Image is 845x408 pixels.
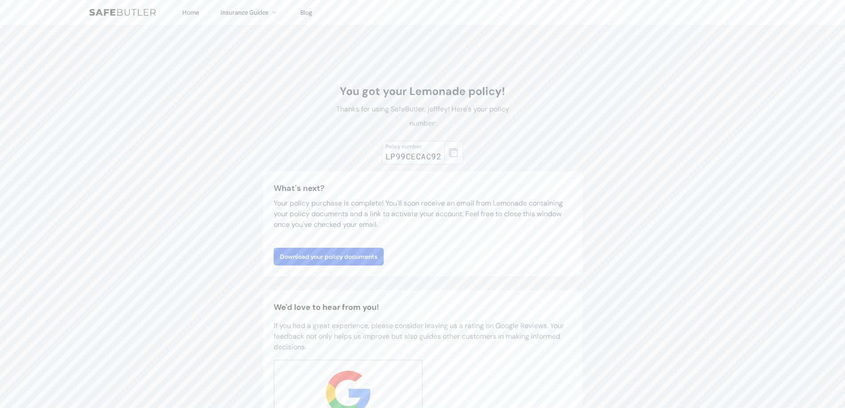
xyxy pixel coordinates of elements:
[385,143,441,150] div: Policy number
[300,8,312,16] a: Blog
[323,84,522,99] h1: You got your Lemonade policy!
[385,150,441,162] div: LP99CECAC92
[274,182,572,194] h3: What's next?
[182,8,199,16] a: Home
[220,7,279,18] button: Insurance Guides
[274,248,384,265] a: Download your policy documents
[274,301,572,313] h2: We'd love to hear from you!
[274,321,572,353] p: If you had a great experience, please consider leaving us a rating on Google Reviews. Your feedba...
[89,9,156,16] img: SafeButler Text Logo
[274,198,572,230] p: Your policy purchase is complete! You'll soon receive an email from Lemonade containing your poli...
[323,102,522,131] p: Thanks for using SafeButler, jefffey! Here's your policy number:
